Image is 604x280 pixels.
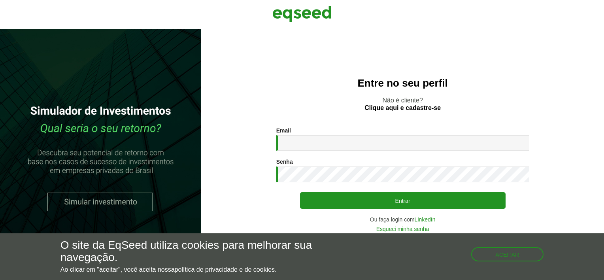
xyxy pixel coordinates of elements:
[276,128,291,133] label: Email
[276,159,293,165] label: Senha
[60,266,350,273] p: Ao clicar em "aceitar", você aceita nossa .
[471,247,544,261] button: Aceitar
[272,4,332,24] img: EqSeed Logo
[364,105,441,111] a: Clique aqui e cadastre-se
[376,226,429,232] a: Esqueci minha senha
[415,217,436,222] a: LinkedIn
[60,239,350,264] h5: O site da EqSeed utiliza cookies para melhorar sua navegação.
[175,267,275,273] a: política de privacidade e de cookies
[217,78,588,89] h2: Entre no seu perfil
[300,192,506,209] button: Entrar
[276,217,529,222] div: Ou faça login com
[217,96,588,112] p: Não é cliente?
